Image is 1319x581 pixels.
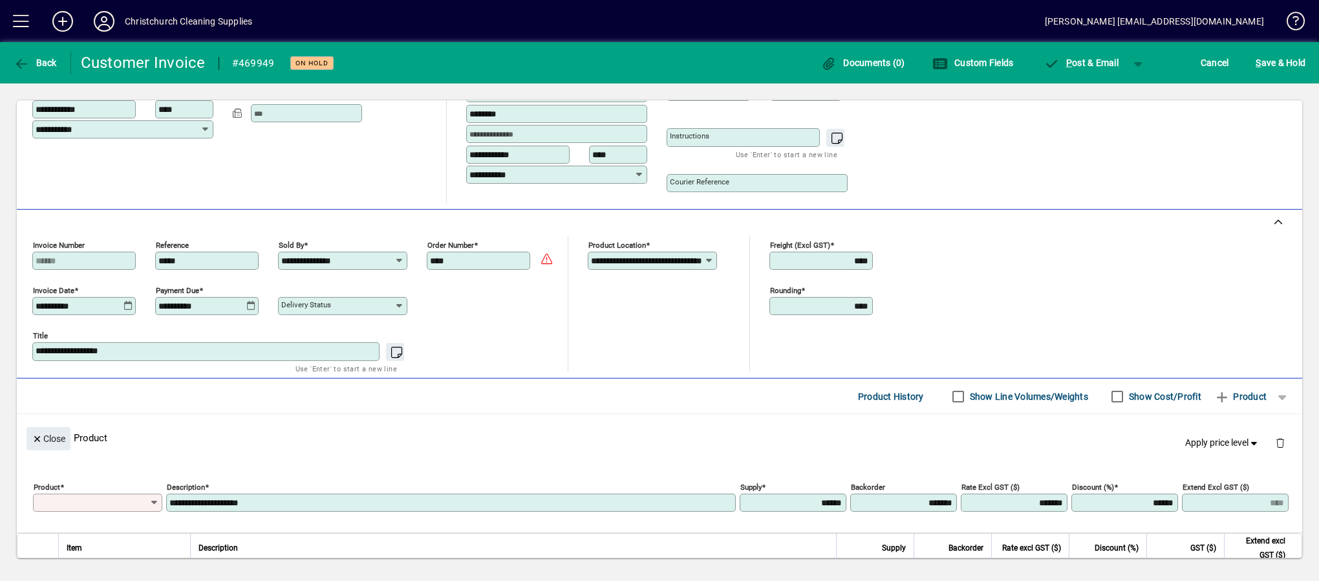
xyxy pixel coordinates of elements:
span: Supply [882,541,906,555]
mat-label: Order number [427,241,474,250]
div: #469949 [232,53,275,74]
mat-label: Title [33,331,48,340]
mat-label: Sold by [279,241,304,250]
label: Show Cost/Profit [1126,390,1201,403]
mat-label: Description [167,483,205,492]
label: Show Line Volumes/Weights [967,390,1088,403]
button: Save & Hold [1252,51,1309,74]
span: GST ($) [1190,541,1216,555]
mat-label: Courier Reference [670,177,729,186]
span: Back [14,58,57,68]
span: Apply price level [1185,436,1260,450]
button: Delete [1265,427,1296,458]
mat-hint: Use 'Enter' to start a new line [736,147,837,162]
span: Description [198,541,238,555]
app-page-header-button: Close [23,432,74,444]
span: Discount (%) [1095,541,1139,555]
span: Backorder [949,541,983,555]
span: Rate excl GST ($) [1002,541,1061,555]
a: Knowledge Base [1277,3,1303,45]
mat-label: Supply [740,483,762,492]
span: Close [32,428,65,450]
button: Product [1208,385,1273,408]
span: Item [67,541,82,555]
mat-label: Rate excl GST ($) [961,483,1020,492]
mat-label: Payment due [156,286,199,295]
mat-label: Backorder [851,483,885,492]
span: ost & Email [1044,58,1119,68]
button: Documents (0) [818,51,908,74]
mat-label: Freight (excl GST) [770,241,830,250]
div: Christchurch Cleaning Supplies [125,11,252,32]
button: Profile [83,10,125,33]
button: Product History [853,385,929,408]
span: Product History [858,386,924,407]
div: Product [17,414,1302,461]
button: Custom Fields [929,51,1017,74]
span: P [1066,58,1072,68]
button: Close [27,427,70,450]
button: Apply price level [1180,432,1265,455]
span: Cancel [1201,52,1229,73]
button: Back [10,51,60,74]
mat-label: Product location [588,241,646,250]
span: ave & Hold [1256,52,1305,73]
mat-label: Extend excl GST ($) [1183,483,1249,492]
mat-label: Discount (%) [1072,483,1114,492]
span: On hold [295,59,328,67]
div: Customer Invoice [81,52,206,73]
mat-label: Instructions [670,131,709,140]
button: Add [42,10,83,33]
mat-label: Product [34,483,60,492]
button: Post & Email [1037,51,1125,74]
span: Custom Fields [932,58,1014,68]
mat-label: Reference [156,241,189,250]
mat-label: Invoice number [33,241,85,250]
div: [PERSON_NAME] [EMAIL_ADDRESS][DOMAIN_NAME] [1045,11,1264,32]
mat-hint: Use 'Enter' to start a new line [295,361,397,376]
span: Extend excl GST ($) [1232,534,1285,562]
span: Documents (0) [821,58,905,68]
span: Product [1214,386,1267,407]
button: Cancel [1197,51,1232,74]
mat-label: Rounding [770,286,801,295]
mat-label: Invoice date [33,286,74,295]
span: S [1256,58,1261,68]
app-page-header-button: Delete [1265,437,1296,448]
mat-label: Delivery status [281,300,331,309]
